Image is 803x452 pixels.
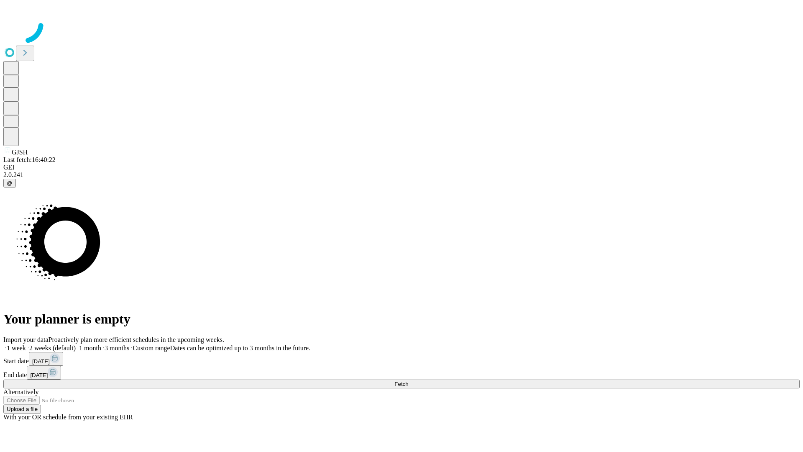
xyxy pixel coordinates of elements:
[3,413,133,421] span: With your OR schedule from your existing EHR
[49,336,224,343] span: Proactively plan more efficient schedules in the upcoming weeks.
[7,344,26,352] span: 1 week
[3,352,800,366] div: Start date
[3,156,56,163] span: Last fetch: 16:40:22
[79,344,101,352] span: 1 month
[3,380,800,388] button: Fetch
[29,352,63,366] button: [DATE]
[32,358,50,365] span: [DATE]
[3,336,49,343] span: Import your data
[3,405,41,413] button: Upload a file
[27,366,61,380] button: [DATE]
[7,180,13,186] span: @
[3,311,800,327] h1: Your planner is empty
[133,344,170,352] span: Custom range
[3,366,800,380] div: End date
[3,179,16,187] button: @
[170,344,310,352] span: Dates can be optimized up to 3 months in the future.
[3,388,38,395] span: Alternatively
[105,344,129,352] span: 3 months
[394,381,408,387] span: Fetch
[3,171,800,179] div: 2.0.241
[29,344,76,352] span: 2 weeks (default)
[30,372,48,378] span: [DATE]
[12,149,28,156] span: GJSH
[3,164,800,171] div: GEI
